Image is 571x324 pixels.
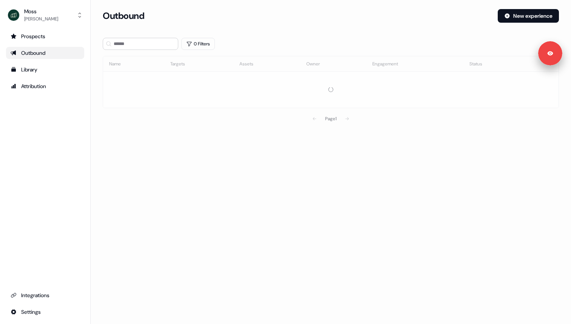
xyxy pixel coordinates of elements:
a: Go to integrations [6,289,84,301]
div: Moss [24,8,58,15]
button: New experience [498,9,559,23]
a: Go to templates [6,64,84,76]
div: [PERSON_NAME] [24,15,58,23]
div: Integrations [11,291,80,299]
button: 0 Filters [181,38,215,50]
a: Go to outbound experience [6,47,84,59]
button: Moss[PERSON_NAME] [6,6,84,24]
a: Go to integrations [6,306,84,318]
div: Prospects [11,33,80,40]
div: Settings [11,308,80,316]
div: Attribution [11,82,80,90]
h3: Outbound [103,10,144,22]
a: Go to attribution [6,80,84,92]
div: Outbound [11,49,80,57]
a: Go to prospects [6,30,84,42]
div: Library [11,66,80,73]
